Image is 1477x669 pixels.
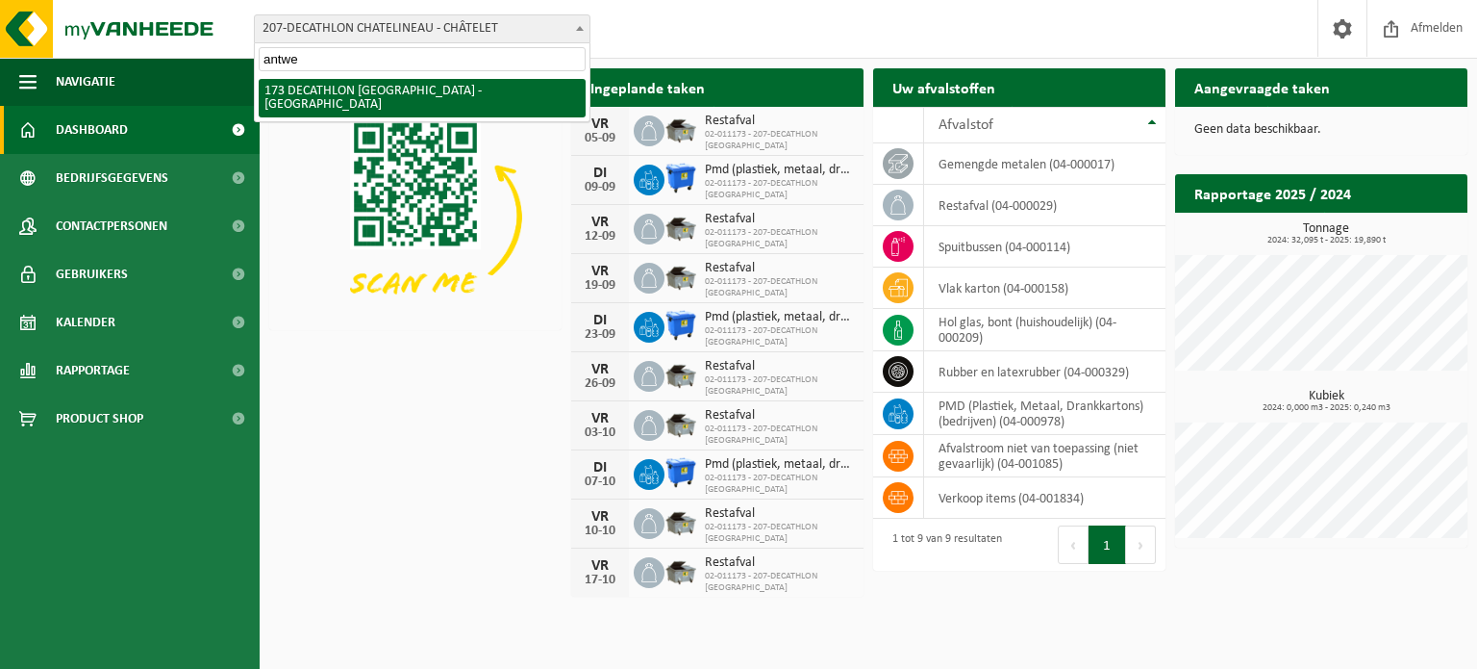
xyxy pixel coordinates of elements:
[581,116,619,132] div: VR
[581,525,619,538] div: 10-10
[664,309,697,342] img: WB-1100-HPE-BE-01
[1185,236,1467,245] span: 2024: 32,095 t - 2025: 19,890 t
[581,574,619,587] div: 17-10
[56,106,128,154] span: Dashboard
[581,377,619,391] div: 26-09
[1185,222,1467,245] h3: Tonnage
[924,143,1165,185] td: gemengde metalen (04-000017)
[56,347,130,395] span: Rapportage
[1058,526,1089,564] button: Previous
[664,162,697,194] img: WB-1100-HPE-BE-01
[705,114,854,129] span: Restafval
[664,358,697,391] img: WB-5000-GAL-GY-04
[939,117,993,133] span: Afvalstof
[571,68,724,106] h2: Ingeplande taken
[581,279,619,293] div: 19-09
[705,473,854,496] span: 02-011173 - 207-DECATHLON [GEOGRAPHIC_DATA]
[581,558,619,574] div: VR
[1324,212,1465,250] a: Bekijk rapportage
[924,477,1165,519] td: verkoop items (04-001834)
[581,476,619,489] div: 07-10
[664,260,697,293] img: WB-5000-GAL-GY-04
[705,424,854,447] span: 02-011173 - 207-DECATHLON [GEOGRAPHIC_DATA]
[1175,174,1370,212] h2: Rapportage 2025 / 2024
[924,268,1165,309] td: vlak karton (04-000158)
[705,408,854,424] span: Restafval
[581,509,619,525] div: VR
[705,276,854,299] span: 02-011173 - 207-DECATHLON [GEOGRAPHIC_DATA]
[924,309,1165,351] td: hol glas, bont (huishoudelijk) (04-000209)
[664,505,697,538] img: WB-5000-GAL-GY-04
[255,15,589,42] span: 207-DECATHLON CHATELINEAU - CHÂTELET
[259,79,586,117] li: 173 DECATHLON [GEOGRAPHIC_DATA] - [GEOGRAPHIC_DATA]
[56,250,128,298] span: Gebruikers
[924,393,1165,435] td: PMD (Plastiek, Metaal, Drankkartons) (bedrijven) (04-000978)
[924,351,1165,393] td: rubber en latexrubber (04-000329)
[1185,403,1467,413] span: 2024: 0,000 m3 - 2025: 0,240 m3
[705,325,854,348] span: 02-011173 - 207-DECATHLON [GEOGRAPHIC_DATA]
[56,202,167,250] span: Contactpersonen
[581,313,619,328] div: DI
[664,211,697,244] img: WB-5000-GAL-GY-04
[705,374,854,398] span: 02-011173 - 207-DECATHLON [GEOGRAPHIC_DATA]
[581,166,619,181] div: DI
[705,163,854,178] span: Pmd (plastiek, metaal, drankkartons) (bedrijven)
[664,407,697,440] img: WB-5000-GAL-GY-04
[581,426,619,440] div: 03-10
[705,261,854,276] span: Restafval
[883,524,1002,566] div: 1 tot 9 van 9 resultaten
[924,226,1165,268] td: spuitbussen (04-000114)
[705,359,854,374] span: Restafval
[1126,526,1156,564] button: Next
[581,362,619,377] div: VR
[705,555,854,571] span: Restafval
[56,58,115,106] span: Navigatie
[705,522,854,545] span: 02-011173 - 207-DECATHLON [GEOGRAPHIC_DATA]
[581,264,619,279] div: VR
[1089,526,1126,564] button: 1
[1185,390,1467,413] h3: Kubiek
[581,132,619,145] div: 05-09
[56,395,143,443] span: Product Shop
[924,435,1165,477] td: afvalstroom niet van toepassing (niet gevaarlijk) (04-001085)
[705,178,854,201] span: 02-011173 - 207-DECATHLON [GEOGRAPHIC_DATA]
[705,227,854,250] span: 02-011173 - 207-DECATHLON [GEOGRAPHIC_DATA]
[705,310,854,325] span: Pmd (plastiek, metaal, drankkartons) (bedrijven)
[873,68,1014,106] h2: Uw afvalstoffen
[56,154,168,202] span: Bedrijfsgegevens
[705,571,854,594] span: 02-011173 - 207-DECATHLON [GEOGRAPHIC_DATA]
[56,298,115,347] span: Kalender
[269,107,562,326] img: Download de VHEPlus App
[581,460,619,476] div: DI
[581,230,619,244] div: 12-09
[705,457,854,473] span: Pmd (plastiek, metaal, drankkartons) (bedrijven)
[924,185,1165,226] td: restafval (04-000029)
[1194,123,1448,137] p: Geen data beschikbaar.
[1175,68,1349,106] h2: Aangevraagde taken
[705,506,854,522] span: Restafval
[581,328,619,342] div: 23-09
[581,411,619,426] div: VR
[664,113,697,145] img: WB-5000-GAL-GY-04
[664,554,697,587] img: WB-5000-GAL-GY-04
[664,456,697,489] img: WB-1100-HPE-BE-01
[705,212,854,227] span: Restafval
[581,181,619,194] div: 09-09
[705,129,854,152] span: 02-011173 - 207-DECATHLON [GEOGRAPHIC_DATA]
[581,215,619,230] div: VR
[254,14,590,43] span: 207-DECATHLON CHATELINEAU - CHÂTELET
